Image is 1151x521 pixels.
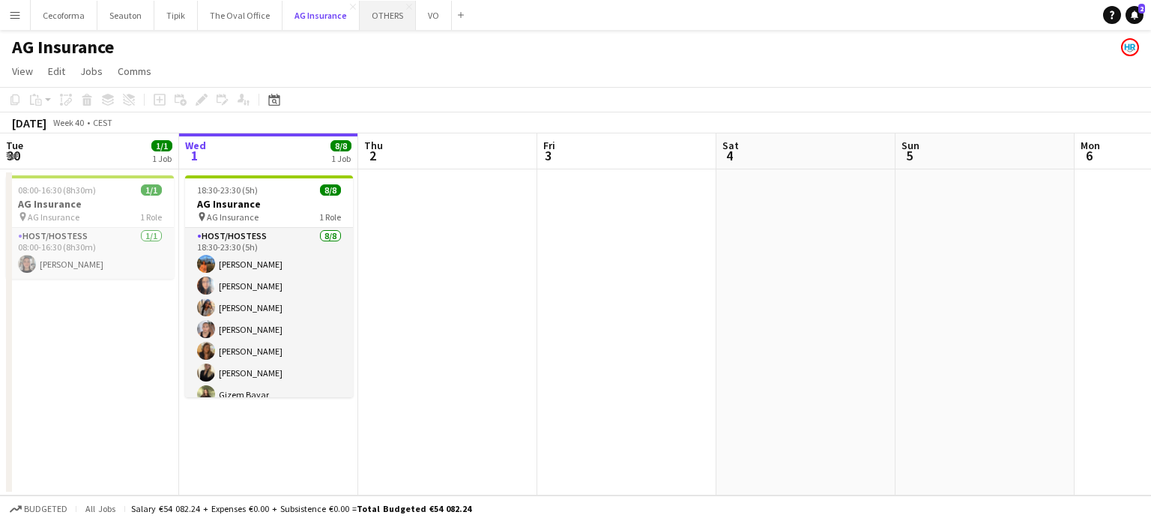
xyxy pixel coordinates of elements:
[48,64,65,78] span: Edit
[140,211,162,223] span: 1 Role
[18,184,96,196] span: 08:00-16:30 (8h30m)
[198,1,283,30] button: The Oval Office
[6,197,174,211] h3: AG Insurance
[152,153,172,164] div: 1 Job
[6,228,174,279] app-card-role: Host/Hostess1/108:00-16:30 (8h30m)[PERSON_NAME]
[320,184,341,196] span: 8/8
[360,1,416,30] button: OTHERS
[197,184,258,196] span: 18:30-23:30 (5h)
[1081,139,1100,152] span: Mon
[82,503,118,514] span: All jobs
[331,153,351,164] div: 1 Job
[28,211,79,223] span: AG Insurance
[720,147,739,164] span: 4
[899,147,919,164] span: 5
[4,147,23,164] span: 30
[6,61,39,81] a: View
[118,64,151,78] span: Comms
[1126,6,1144,24] a: 2
[185,139,206,152] span: Wed
[722,139,739,152] span: Sat
[207,211,259,223] span: AG Insurance
[185,228,353,431] app-card-role: Host/Hostess8/818:30-23:30 (5h)[PERSON_NAME][PERSON_NAME][PERSON_NAME][PERSON_NAME][PERSON_NAME][...
[74,61,109,81] a: Jobs
[6,139,23,152] span: Tue
[416,1,452,30] button: VO
[1121,38,1139,56] app-user-avatar: HR Team
[541,147,555,164] span: 3
[901,139,919,152] span: Sun
[319,211,341,223] span: 1 Role
[112,61,157,81] a: Comms
[154,1,198,30] button: Tipik
[151,140,172,151] span: 1/1
[31,1,97,30] button: Cecoforma
[185,197,353,211] h3: AG Insurance
[131,503,471,514] div: Salary €54 082.24 + Expenses €0.00 + Subsistence €0.00 =
[12,36,114,58] h1: AG Insurance
[97,1,154,30] button: Seauton
[183,147,206,164] span: 1
[6,175,174,279] app-job-card: 08:00-16:30 (8h30m)1/1AG Insurance AG Insurance1 RoleHost/Hostess1/108:00-16:30 (8h30m)[PERSON_NAME]
[12,115,46,130] div: [DATE]
[362,147,383,164] span: 2
[1138,4,1145,13] span: 2
[24,504,67,514] span: Budgeted
[543,139,555,152] span: Fri
[185,175,353,397] app-job-card: 18:30-23:30 (5h)8/8AG Insurance AG Insurance1 RoleHost/Hostess8/818:30-23:30 (5h)[PERSON_NAME][PE...
[1078,147,1100,164] span: 6
[80,64,103,78] span: Jobs
[283,1,360,30] button: AG Insurance
[357,503,471,514] span: Total Budgeted €54 082.24
[330,140,351,151] span: 8/8
[141,184,162,196] span: 1/1
[7,501,70,517] button: Budgeted
[49,117,87,128] span: Week 40
[42,61,71,81] a: Edit
[12,64,33,78] span: View
[93,117,112,128] div: CEST
[364,139,383,152] span: Thu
